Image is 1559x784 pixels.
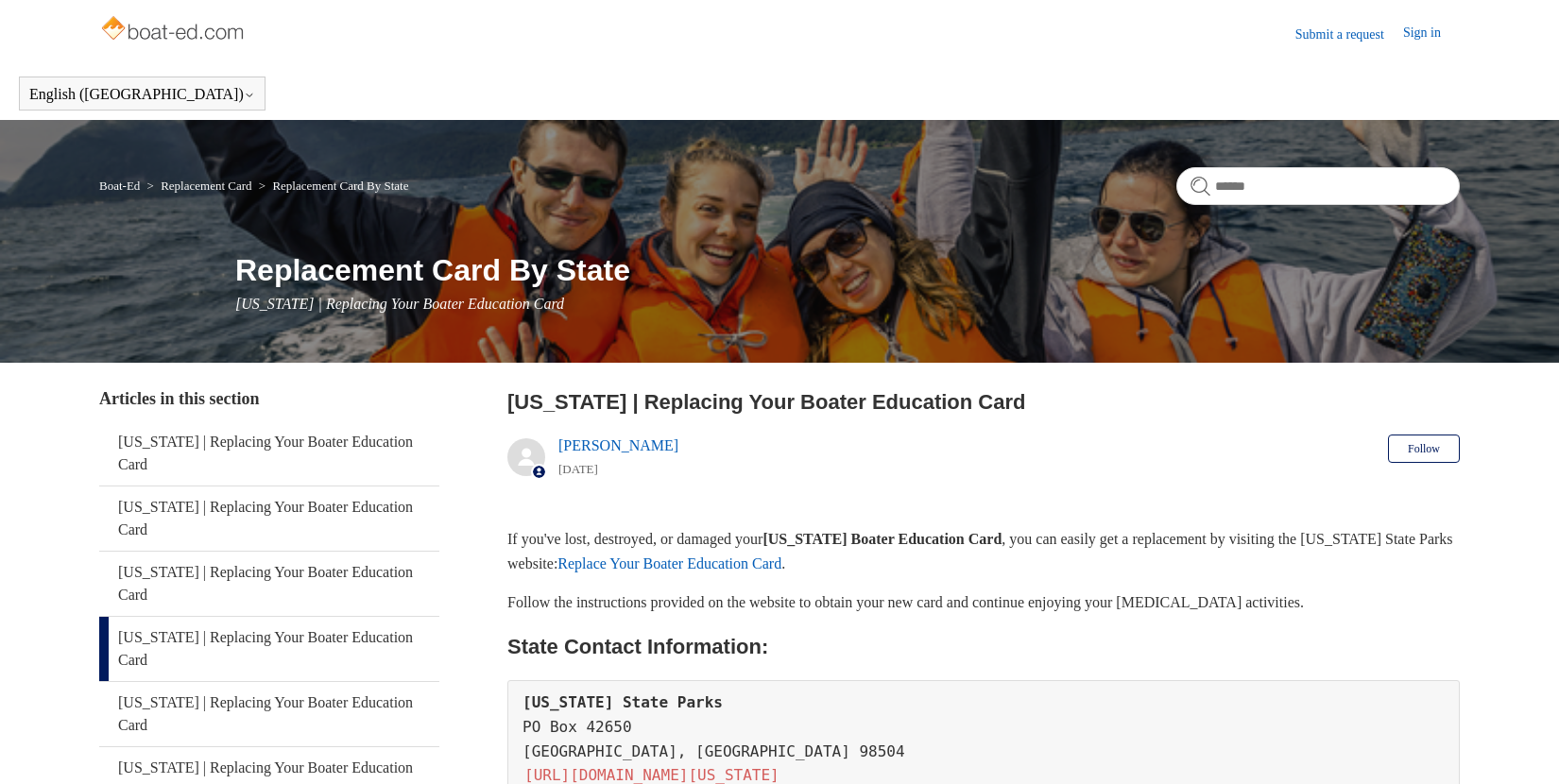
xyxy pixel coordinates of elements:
[235,296,564,312] span: [US_STATE] | Replacing Your Boater Education Card
[99,421,439,486] a: [US_STATE] | Replacing Your Boater Education Card
[99,682,439,746] a: [US_STATE] | Replacing Your Boater Education Card
[762,531,1002,547] strong: [US_STATE] Boater Education Card
[144,179,255,193] li: Replacement Card
[99,389,259,408] span: Articles in this section
[1496,721,1545,770] div: Live chat
[235,247,1460,293] h1: Replacement Card By State
[99,486,439,551] a: [US_STATE] | Replacing Your Boater Education Card
[1176,167,1460,205] input: Search
[99,552,439,616] a: [US_STATE] | Replacing Your Boater Education Card
[507,590,1460,615] p: Follow the instructions provided on the website to obtain your new card and continue enjoying you...
[99,179,140,193] a: Boat-Ed
[507,386,1460,418] h2: Washington | Replacing Your Boater Education Card
[161,179,251,193] a: Replacement Card
[558,462,598,476] time: 05/22/2024, 15:15
[1388,435,1460,463] button: Follow Article
[507,630,1460,663] h2: State Contact Information:
[1295,25,1403,44] a: Submit a request
[29,86,255,103] button: English ([GEOGRAPHIC_DATA])
[557,555,781,571] a: Replace Your Boater Education Card
[1403,23,1460,45] a: Sign in
[558,437,678,453] a: [PERSON_NAME]
[255,179,409,193] li: Replacement Card By State
[523,693,723,711] strong: [US_STATE] State Parks
[272,179,408,193] a: Replacement Card By State
[99,179,144,193] li: Boat-Ed
[99,11,249,49] img: Boat-Ed Help Center home page
[99,617,439,681] a: [US_STATE] | Replacing Your Boater Education Card
[507,527,1460,575] p: If you've lost, destroyed, or damaged your , you can easily get a replacement by visiting the [US...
